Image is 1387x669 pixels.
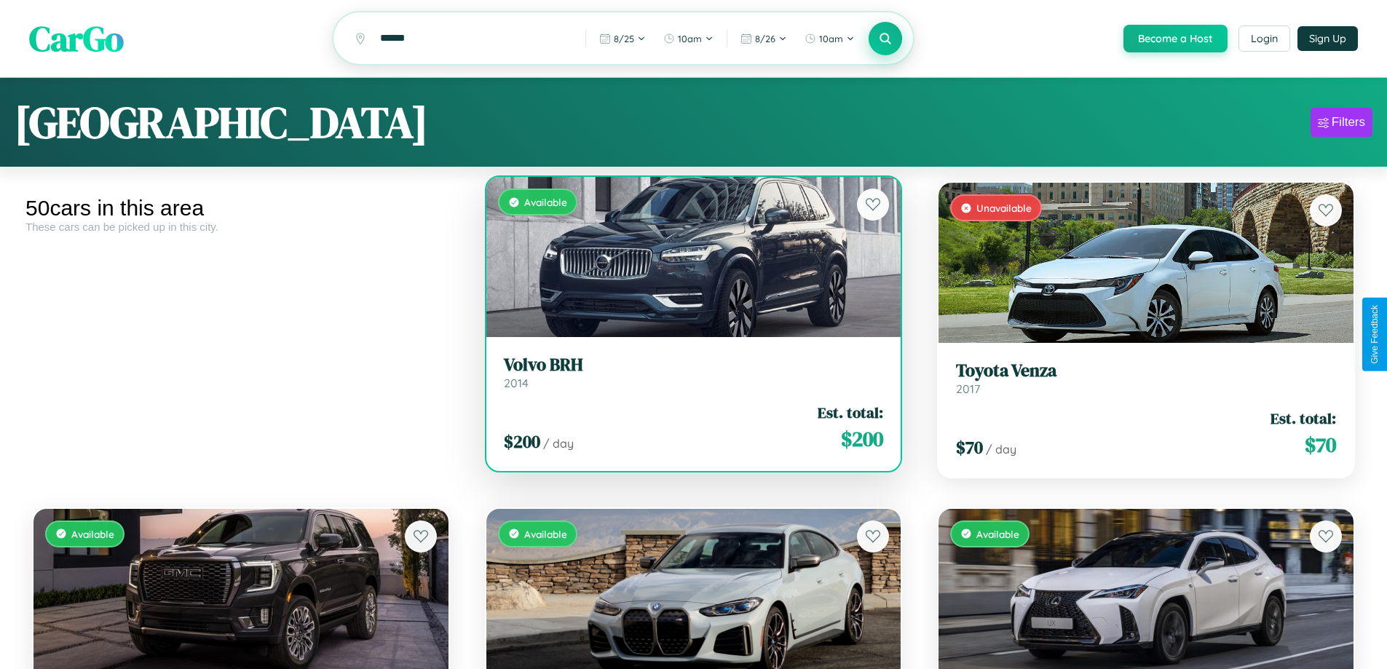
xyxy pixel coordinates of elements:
button: Become a Host [1123,25,1228,52]
span: $ 200 [504,429,540,454]
span: Available [524,528,567,540]
button: 10am [797,27,862,50]
span: Unavailable [976,202,1032,214]
span: Available [71,528,114,540]
button: 8/25 [592,27,653,50]
span: Available [976,528,1019,540]
div: These cars can be picked up in this city. [25,221,457,233]
button: 10am [656,27,721,50]
span: 10am [819,33,843,44]
button: 8/26 [733,27,794,50]
a: Toyota Venza2017 [956,360,1336,396]
span: Available [524,196,567,208]
a: Volvo BRH2014 [504,355,884,390]
div: 50 cars in this area [25,196,457,221]
span: 8 / 25 [614,33,634,44]
button: Filters [1311,108,1372,137]
span: 2014 [504,376,529,390]
button: Login [1238,25,1290,52]
span: $ 200 [841,424,883,454]
span: / day [543,436,574,451]
span: 2017 [956,381,980,396]
div: Filters [1332,115,1365,130]
span: $ 70 [1305,430,1336,459]
span: CarGo [29,15,124,63]
span: 10am [678,33,702,44]
div: Give Feedback [1370,305,1380,364]
span: 8 / 26 [755,33,775,44]
h3: Volvo BRH [504,355,884,376]
span: Est. total: [818,402,883,423]
span: Est. total: [1271,408,1336,429]
span: / day [986,442,1016,456]
span: $ 70 [956,435,983,459]
button: Sign Up [1297,26,1358,51]
h1: [GEOGRAPHIC_DATA] [15,92,428,152]
h3: Toyota Venza [956,360,1336,381]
